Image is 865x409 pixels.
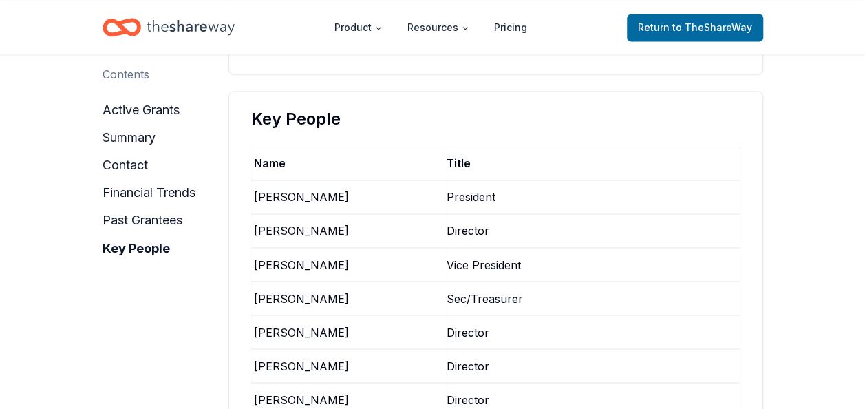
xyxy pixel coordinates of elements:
button: Resources [396,14,480,41]
a: Returnto TheShareWay [627,14,763,41]
span: [PERSON_NAME] [254,392,349,406]
button: active grants [103,99,180,121]
div: [PERSON_NAME] [251,180,447,213]
a: Home [103,11,235,43]
span: [PERSON_NAME] [254,291,349,305]
button: past grantees [103,209,182,231]
span: Director [447,392,489,406]
div: Name [251,147,447,180]
span: [PERSON_NAME] [254,359,349,373]
div: [PERSON_NAME] [251,248,447,281]
span: Sec/Treasurer [447,291,523,305]
div: Key People [251,108,740,130]
div: President [447,180,740,213]
div: [PERSON_NAME] [251,214,447,247]
div: Director [447,214,740,247]
span: to TheShareWay [672,21,752,33]
div: Contents [103,66,149,83]
button: key people [103,237,170,259]
div: Vice President [447,248,740,281]
span: Director [447,359,489,373]
button: financial trends [103,182,195,204]
span: [PERSON_NAME] [254,325,349,339]
nav: Main [323,11,538,43]
div: Title [447,147,740,180]
span: Director [447,325,489,339]
button: contact [103,154,148,176]
button: Product [323,14,394,41]
a: Pricing [483,14,538,41]
button: summary [103,127,156,149]
span: Return [638,19,752,36]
